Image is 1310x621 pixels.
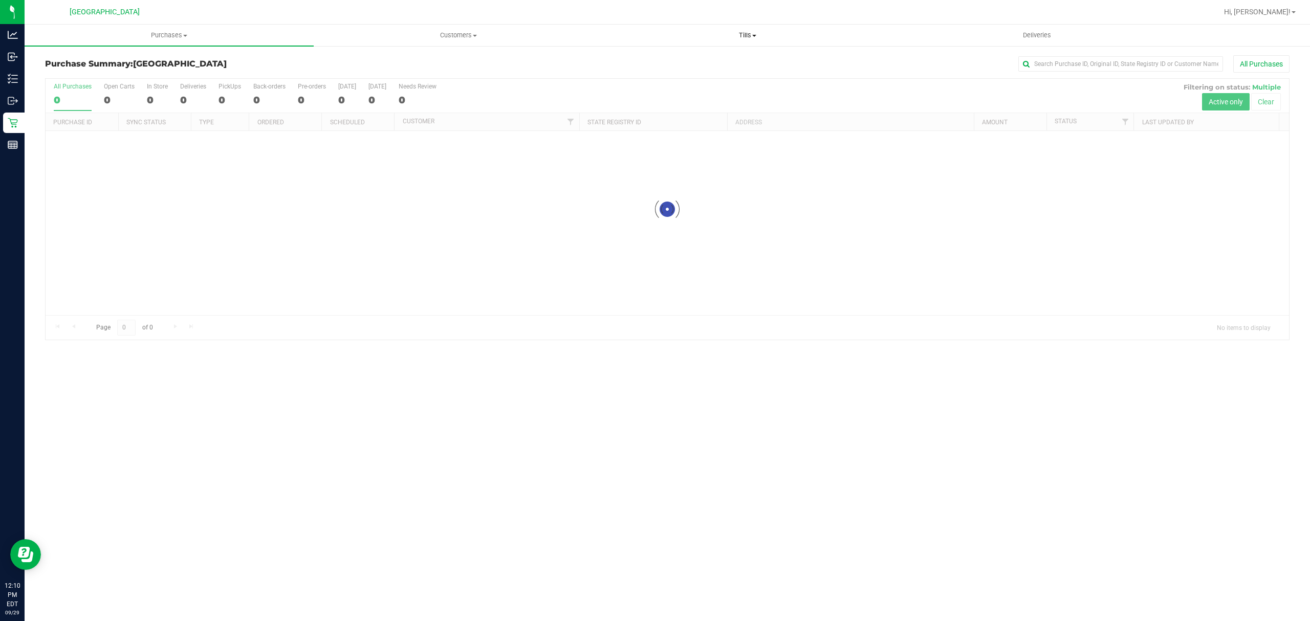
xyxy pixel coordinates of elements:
span: Hi, [PERSON_NAME]! [1224,8,1291,16]
iframe: Resource center [10,539,41,570]
inline-svg: Analytics [8,30,18,40]
inline-svg: Reports [8,140,18,150]
a: Deliveries [892,25,1182,46]
inline-svg: Inventory [8,74,18,84]
p: 09/29 [5,609,20,616]
span: Customers [314,31,602,40]
a: Purchases [25,25,314,46]
a: Tills [603,25,892,46]
span: Tills [603,31,891,40]
span: Purchases [25,31,314,40]
inline-svg: Inbound [8,52,18,62]
a: Customers [314,25,603,46]
span: [GEOGRAPHIC_DATA] [133,59,227,69]
span: [GEOGRAPHIC_DATA] [70,8,140,16]
h3: Purchase Summary: [45,59,460,69]
inline-svg: Retail [8,118,18,128]
button: All Purchases [1233,55,1290,73]
p: 12:10 PM EDT [5,581,20,609]
input: Search Purchase ID, Original ID, State Registry ID or Customer Name... [1018,56,1223,72]
inline-svg: Outbound [8,96,18,106]
span: Deliveries [1009,31,1065,40]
